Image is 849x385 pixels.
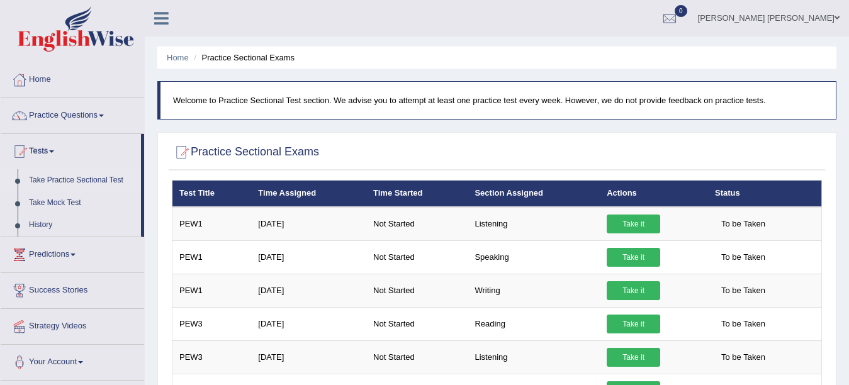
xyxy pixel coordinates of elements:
td: Not Started [366,307,468,340]
a: History [23,214,141,237]
a: Take it [607,248,660,267]
span: To be Taken [715,348,772,367]
span: To be Taken [715,315,772,333]
td: [DATE] [251,307,366,340]
a: Success Stories [1,273,144,304]
span: To be Taken [715,248,772,267]
a: Take it [607,215,660,233]
td: [DATE] [251,340,366,374]
td: Speaking [468,240,600,274]
a: Predictions [1,237,144,269]
li: Practice Sectional Exams [191,52,295,64]
a: Home [167,53,189,62]
td: PEW3 [172,307,252,340]
td: PEW1 [172,240,252,274]
span: 0 [675,5,687,17]
td: Reading [468,307,600,340]
a: Home [1,62,144,94]
td: [DATE] [251,274,366,307]
td: Listening [468,340,600,374]
td: PEW1 [172,207,252,241]
td: Not Started [366,340,468,374]
td: PEW3 [172,340,252,374]
a: Take it [607,348,660,367]
span: To be Taken [715,215,772,233]
a: Practice Questions [1,98,144,130]
td: PEW1 [172,274,252,307]
td: Not Started [366,274,468,307]
a: Take it [607,315,660,333]
td: Writing [468,274,600,307]
a: Your Account [1,345,144,376]
a: Strategy Videos [1,309,144,340]
td: [DATE] [251,207,366,241]
p: Welcome to Practice Sectional Test section. We advise you to attempt at least one practice test e... [173,94,823,106]
td: Listening [468,207,600,241]
a: Take Mock Test [23,192,141,215]
h2: Practice Sectional Exams [172,143,319,162]
th: Status [708,181,822,207]
th: Actions [600,181,708,207]
th: Section Assigned [468,181,600,207]
th: Time Assigned [251,181,366,207]
th: Time Started [366,181,468,207]
a: Take Practice Sectional Test [23,169,141,192]
span: To be Taken [715,281,772,300]
td: [DATE] [251,240,366,274]
th: Test Title [172,181,252,207]
a: Take it [607,281,660,300]
td: Not Started [366,240,468,274]
td: Not Started [366,207,468,241]
a: Tests [1,134,141,165]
